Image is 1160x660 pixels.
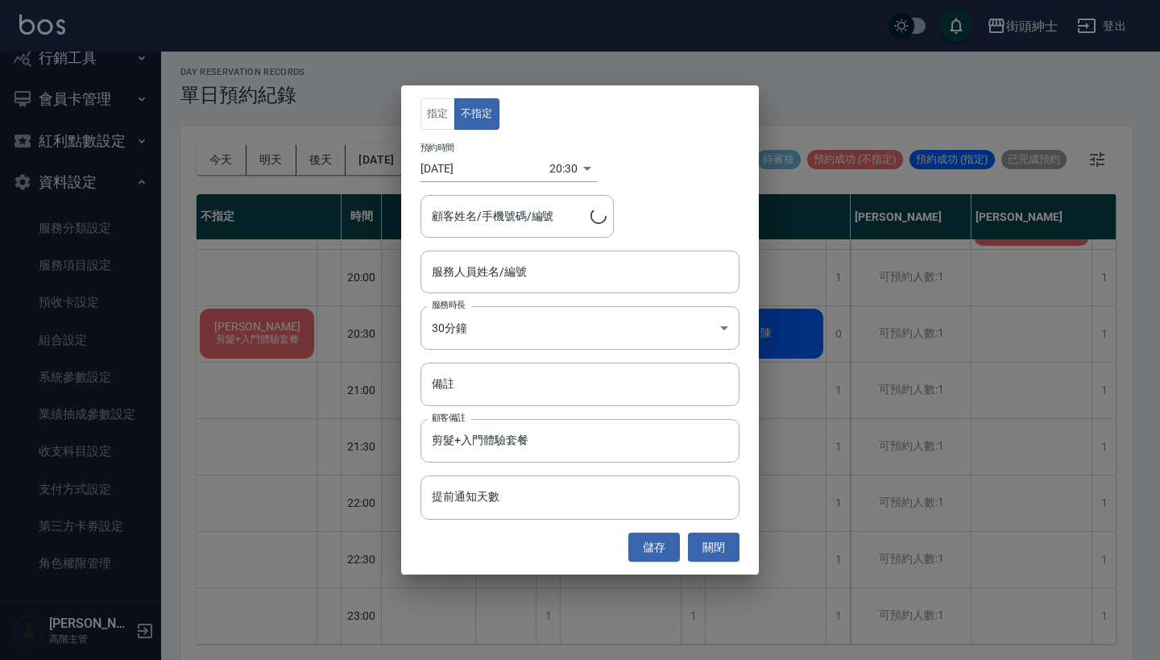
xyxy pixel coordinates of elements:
button: 指定 [420,98,455,130]
input: Choose date, selected date is 2025-08-22 [420,156,549,182]
button: 不指定 [454,98,499,130]
div: 30分鐘 [420,306,739,350]
label: 顧客備註 [432,412,466,424]
button: 儲存 [628,533,680,562]
label: 預約時間 [420,141,454,153]
label: 服務時長 [432,299,466,311]
button: 關閉 [688,533,739,562]
div: 20:30 [549,156,578,182]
